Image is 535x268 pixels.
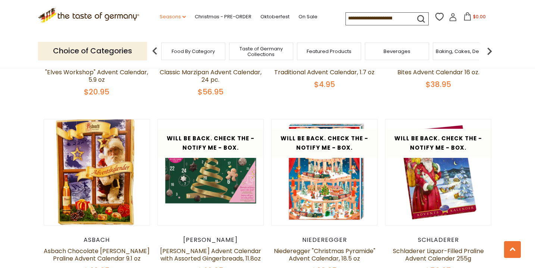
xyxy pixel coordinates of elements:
[160,247,261,263] a: [PERSON_NAME] Advent Calendar with Assorted Gingerbreads, 11.8oz
[473,13,486,20] span: $0.00
[307,49,351,54] a: Featured Products
[195,13,251,21] a: Christmas - PRE-ORDER
[44,119,150,225] img: Asbach Chocolate Brandy Praline Advent Calendar 9.1 oz
[393,247,484,263] a: Schladerer Liquor-Filled Praline Advent Calender 255g
[436,49,494,54] a: Baking, Cakes, Desserts
[385,236,491,244] div: Schladerer
[172,49,215,54] a: Food By Category
[44,236,150,244] div: Asbach
[231,46,291,57] a: Taste of Germany Collections
[459,12,490,24] button: $0.00
[260,13,290,21] a: Oktoberfest
[160,13,186,21] a: Seasons
[157,236,264,244] div: [PERSON_NAME]
[38,42,147,60] p: Choice of Categories
[198,87,223,97] span: $56.95
[314,79,335,90] span: $4.95
[45,60,148,84] a: Niederegger Luebeck Marzipan "Elves Workshop" Advent Calendar, 5.9 oz
[158,119,263,225] img: Wicklein Advent Calendar with Assorted Gingerbreads, 11.8oz
[160,60,262,84] a: Niederegger "Christmas Carousel" Classic Marzipan Advent Calendar, 24 pc.
[298,13,317,21] a: On Sale
[482,44,497,59] img: next arrow
[272,119,377,225] img: Niederegger "Christmas Pyramide" Advent Calendar, 18.5 oz
[44,247,150,263] a: Asbach Chocolate [PERSON_NAME] Praline Advent Calendar 9.1 oz
[388,60,488,77] a: [PERSON_NAME] Dresdner Stollen Bites Advent Calendar 16 oz.
[385,119,491,225] img: Schladerer Liquor-Filled Praline Advent Calender 255g
[271,236,378,244] div: Niederegger
[426,79,451,90] span: $38.95
[147,44,162,59] img: previous arrow
[84,87,109,97] span: $20.95
[274,247,375,263] a: Niederegger "Christmas Pyramide" Advent Calendar, 18.5 oz
[274,60,375,77] a: [PERSON_NAME]'s Milk Chocolate Traditional Advent Calendar, 1.7 oz
[384,49,410,54] a: Beverages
